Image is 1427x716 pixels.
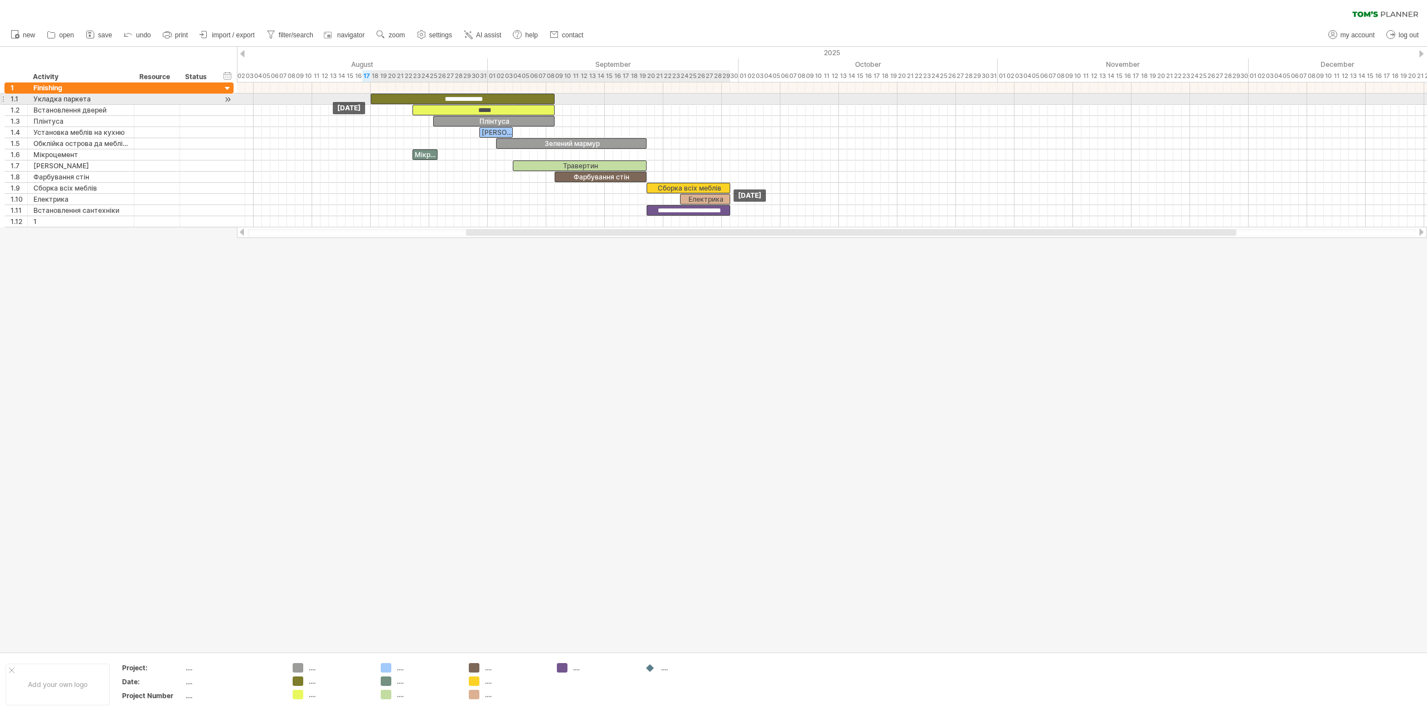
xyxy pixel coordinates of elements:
[23,31,35,39] span: new
[33,116,128,126] div: Плінтуса
[1232,70,1240,82] div: Saturday, 29 November 2025
[33,94,128,104] div: Укладка паркета
[11,82,27,93] div: 1
[485,690,546,699] div: ....
[647,70,655,82] div: Saturday, 20 September 2025
[387,70,396,82] div: Wednesday, 20 August 2025
[229,59,488,70] div: August 2025
[186,663,279,673] div: ....
[397,690,458,699] div: ....
[914,70,923,82] div: Wednesday, 22 October 2025
[1132,70,1140,82] div: Monday, 17 November 2025
[998,70,1006,82] div: Saturday, 1 November 2025
[186,691,279,700] div: ....
[33,127,128,138] div: Установка меблів на кухню
[404,70,412,82] div: Friday, 22 August 2025
[596,70,605,82] div: Sunday, 14 September 2025
[1056,70,1065,82] div: Saturday, 8 November 2025
[11,149,27,160] div: 1.6
[1031,70,1040,82] div: Wednesday, 5 November 2025
[655,70,663,82] div: Sunday, 21 September 2025
[1374,70,1382,82] div: Tuesday, 16 December 2025
[397,663,458,673] div: ....
[11,172,27,182] div: 1.8
[622,70,630,82] div: Wednesday, 17 September 2025
[989,70,998,82] div: Friday, 31 October 2025
[496,70,504,82] div: Tuesday, 2 September 2025
[1215,70,1224,82] div: Thursday, 27 November 2025
[122,691,183,700] div: Project Number
[354,70,362,82] div: Saturday, 16 August 2025
[546,70,555,82] div: Monday, 8 September 2025
[1299,70,1307,82] div: Sunday, 7 December 2025
[1173,70,1182,82] div: Saturday, 22 November 2025
[1006,70,1015,82] div: Sunday, 2 November 2025
[11,160,27,171] div: 1.7
[1341,70,1349,82] div: Friday, 12 December 2025
[33,194,128,204] div: Електрика
[11,116,27,126] div: 1.3
[510,28,541,42] a: help
[262,70,270,82] div: Tuesday, 5 August 2025
[11,194,27,204] div: 1.10
[647,183,730,193] div: Сборка всіх меблів
[33,205,128,216] div: Встановлення сантехніки
[461,28,504,42] a: AI assist
[11,127,27,138] div: 1.4
[1240,70,1249,82] div: Sunday, 30 November 2025
[1341,31,1375,39] span: my account
[547,28,587,42] a: contact
[44,28,77,42] a: open
[329,70,337,82] div: Wednesday, 13 August 2025
[429,70,438,82] div: Monday, 25 August 2025
[309,690,370,699] div: ....
[1224,70,1232,82] div: Friday, 28 November 2025
[185,71,210,82] div: Status
[1349,70,1357,82] div: Saturday, 13 December 2025
[454,70,463,82] div: Thursday, 28 August 2025
[805,70,814,82] div: Thursday, 9 October 2025
[571,70,580,82] div: Thursday, 11 September 2025
[379,70,387,82] div: Tuesday, 19 August 2025
[672,70,680,82] div: Tuesday, 23 September 2025
[538,70,546,82] div: Sunday, 7 September 2025
[1382,70,1391,82] div: Wednesday, 17 December 2025
[186,677,279,686] div: ....
[1316,70,1324,82] div: Tuesday, 9 December 2025
[33,172,128,182] div: Фарбування стін
[414,28,455,42] a: settings
[1391,70,1399,82] div: Thursday, 18 December 2025
[371,70,379,82] div: Monday, 18 August 2025
[705,70,713,82] div: Saturday, 27 September 2025
[697,70,705,82] div: Friday, 26 September 2025
[412,149,438,160] div: Мікроцемент
[956,70,964,82] div: Monday, 27 October 2025
[839,70,847,82] div: Monday, 13 October 2025
[11,183,27,193] div: 1.9
[981,70,989,82] div: Thursday, 30 October 2025
[661,663,722,673] div: ....
[488,59,739,70] div: September 2025
[797,70,805,82] div: Wednesday, 8 October 2025
[973,70,981,82] div: Wednesday, 29 October 2025
[864,70,872,82] div: Thursday, 16 October 2025
[337,70,346,82] div: Thursday, 14 August 2025
[1407,70,1416,82] div: Saturday, 20 December 2025
[33,82,128,93] div: Finishing
[279,70,287,82] div: Thursday, 7 August 2025
[8,28,38,42] a: new
[1040,70,1048,82] div: Thursday, 6 November 2025
[1282,70,1290,82] div: Friday, 5 December 2025
[513,160,647,171] div: Травертин
[333,102,365,114] div: [DATE]
[446,70,454,82] div: Wednesday, 27 August 2025
[33,216,128,227] div: 1
[831,70,839,82] div: Sunday, 12 October 2025
[998,59,1249,70] div: November 2025
[814,70,822,82] div: Friday, 10 October 2025
[346,70,354,82] div: Friday, 15 August 2025
[1182,70,1190,82] div: Sunday, 23 November 2025
[1324,70,1332,82] div: Wednesday, 10 December 2025
[33,105,128,115] div: Встановлення дверей
[122,677,183,686] div: Date:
